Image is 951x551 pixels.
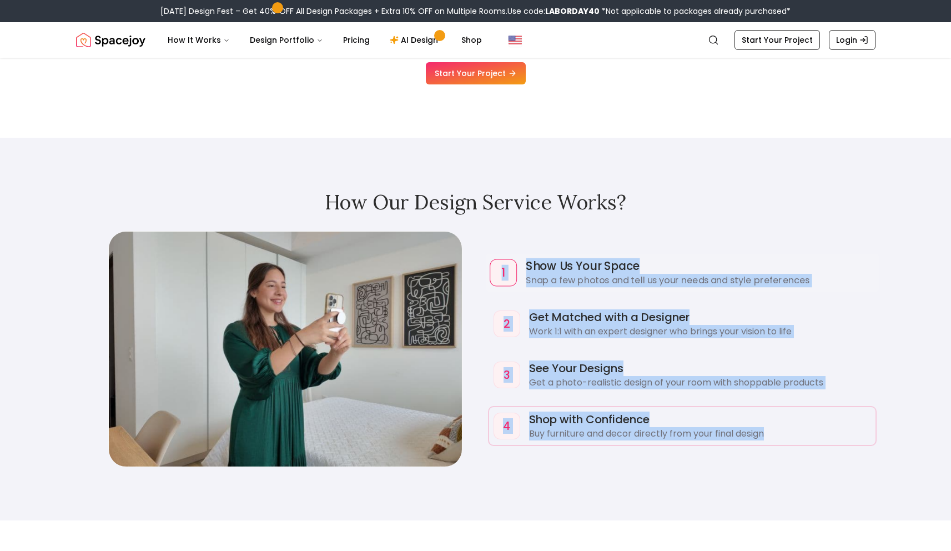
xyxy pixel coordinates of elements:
[734,30,820,50] a: Start Your Project
[529,309,871,325] h4: Get Matched with a Designer
[108,231,462,467] div: Service visualization
[504,367,510,383] h4: 3
[485,253,879,292] div: Show Us Your Space - Snap a few photos and tell us your needs and style preferences
[529,325,871,338] p: Work 1:1 with an expert designer who brings your vision to life
[109,232,462,467] img: Visual representation of Show Us Your Space
[159,29,239,51] button: How It Works
[600,6,791,17] span: *Not applicable to packages already purchased*
[381,29,450,51] a: AI Design
[76,29,145,51] img: Spacejoy Logo
[503,418,510,434] h4: 4
[334,29,379,51] a: Pricing
[507,6,600,17] span: Use code:
[529,412,871,427] h4: Shop with Confidence
[76,29,145,51] a: Spacejoy
[160,6,791,17] div: [DATE] Design Fest – Get 40% OFF All Design Packages + Extra 10% OFF on Multiple Rooms.
[159,29,491,51] nav: Main
[529,376,871,389] p: Get a photo-realistic design of your room with shoppable products
[545,6,600,17] b: LABORDAY40
[501,264,505,280] h4: 1
[504,316,510,332] h4: 2
[509,33,522,47] img: United States
[526,274,874,287] p: Snap a few photos and tell us your needs and style preferences
[489,356,875,394] div: See Your Designs - Get a photo-realistic design of your room with shoppable products
[489,407,875,445] div: Shop with Confidence - Buy furniture and decor directly from your final design
[241,29,332,51] button: Design Portfolio
[829,30,875,50] a: Login
[76,191,875,213] h2: How Our Design Service Works?
[489,305,875,343] div: Get Matched with a Designer - Work 1:1 with an expert designer who brings your vision to life
[526,258,874,274] h4: Show Us Your Space
[529,427,871,440] p: Buy furniture and decor directly from your final design
[452,29,491,51] a: Shop
[529,360,871,376] h4: See Your Designs
[426,62,526,84] a: Start Your Project
[76,22,875,58] nav: Global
